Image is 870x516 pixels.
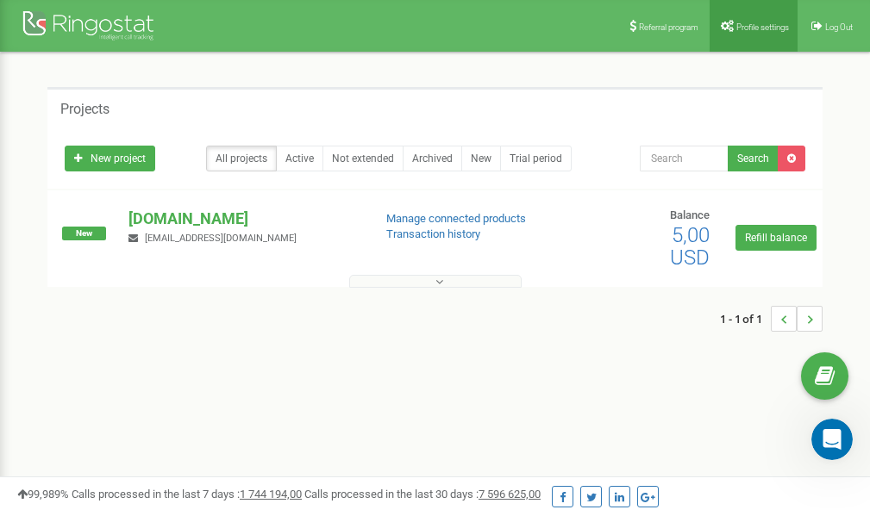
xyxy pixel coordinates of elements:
[670,208,710,221] span: Balance
[639,22,698,32] span: Referral program
[825,22,853,32] span: Log Out
[403,146,462,171] a: Archived
[65,146,155,171] a: New project
[72,488,302,500] span: Calls processed in the last 7 days :
[479,488,541,500] u: 7 596 625,00
[128,208,358,230] p: [DOMAIN_NAME]
[500,146,572,171] a: Trial period
[60,102,110,117] h5: Projects
[720,289,823,349] nav: ...
[736,22,789,32] span: Profile settings
[206,146,277,171] a: All projects
[240,488,302,500] u: 1 744 194,00
[304,488,541,500] span: Calls processed in the last 30 days :
[811,419,853,460] iframe: Intercom live chat
[386,227,480,240] a: Transaction history
[17,488,69,500] span: 99,989%
[386,212,526,225] a: Manage connected products
[62,227,106,240] span: New
[461,146,501,171] a: New
[735,225,817,251] a: Refill balance
[276,146,323,171] a: Active
[640,146,729,171] input: Search
[670,223,710,270] span: 5,00 USD
[322,146,404,171] a: Not extended
[145,233,297,244] span: [EMAIL_ADDRESS][DOMAIN_NAME]
[720,306,771,332] span: 1 - 1 of 1
[728,146,779,171] button: Search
